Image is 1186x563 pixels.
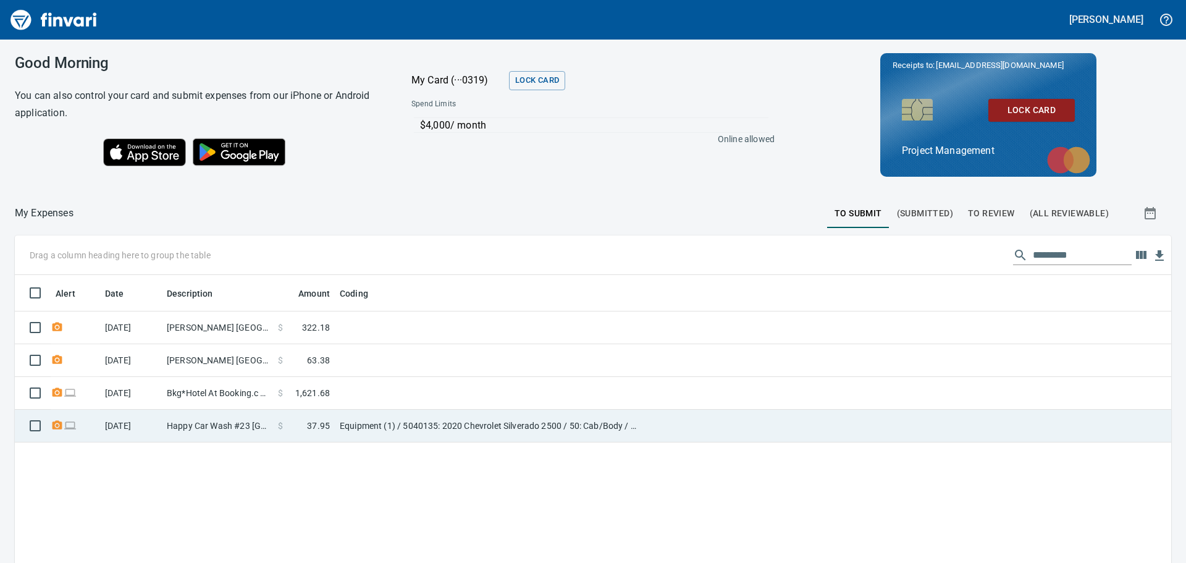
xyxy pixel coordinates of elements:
[100,311,162,344] td: [DATE]
[402,133,775,145] p: Online allowed
[411,98,614,111] span: Spend Limits
[1150,247,1169,265] button: Download table
[56,286,91,301] span: Alert
[411,73,504,88] p: My Card (···0319)
[167,286,213,301] span: Description
[162,311,273,344] td: [PERSON_NAME] [GEOGRAPHIC_DATA] [GEOGRAPHIC_DATA] [GEOGRAPHIC_DATA]
[295,387,330,399] span: 1,621.68
[893,59,1084,72] p: Receipts to:
[167,286,229,301] span: Description
[100,377,162,410] td: [DATE]
[340,286,368,301] span: Coding
[515,74,559,88] span: Lock Card
[278,354,283,366] span: $
[335,410,644,442] td: Equipment (1) / 5040135: 2020 Chevrolet Silverado 2500 / 50: Cab/Body / 2: Parts/Other
[1041,140,1096,180] img: mastercard.svg
[278,321,283,334] span: $
[64,421,77,430] span: Online transaction
[56,286,75,301] span: Alert
[1132,246,1150,265] button: Choose columns to display
[1069,13,1143,26] h5: [PERSON_NAME]
[897,206,953,221] span: (Submitted)
[935,59,1064,71] span: [EMAIL_ADDRESS][DOMAIN_NAME]
[51,421,64,430] span: Receipt Required
[509,71,565,90] button: Lock Card
[51,389,64,397] span: Receipt Required
[162,377,273,410] td: Bkg*Hotel At Booking.c [US_STATE][GEOGRAPHIC_DATA]
[105,286,140,301] span: Date
[988,99,1075,122] button: Lock Card
[420,118,768,133] p: $4,000 / month
[278,420,283,432] span: $
[278,387,283,399] span: $
[30,249,211,261] p: Drag a column heading here to group the table
[998,103,1065,118] span: Lock Card
[968,206,1015,221] span: To Review
[15,206,74,221] nav: breadcrumb
[100,344,162,377] td: [DATE]
[15,54,381,72] h3: Good Morning
[7,5,100,35] img: Finvari
[162,344,273,377] td: [PERSON_NAME] [GEOGRAPHIC_DATA] [GEOGRAPHIC_DATA] [GEOGRAPHIC_DATA]
[186,132,292,172] img: Get it on Google Play
[902,143,1075,158] p: Project Management
[835,206,882,221] span: To Submit
[282,286,330,301] span: Amount
[307,420,330,432] span: 37.95
[162,410,273,442] td: Happy Car Wash #23 [GEOGRAPHIC_DATA] [GEOGRAPHIC_DATA]
[1132,198,1171,228] button: Show transactions within a particular date range
[15,87,381,122] h6: You can also control your card and submit expenses from our iPhone or Android application.
[1066,10,1146,29] button: [PERSON_NAME]
[105,286,124,301] span: Date
[51,323,64,331] span: Receipt Required
[64,389,77,397] span: Online transaction
[51,356,64,364] span: Receipt Required
[100,410,162,442] td: [DATE]
[302,321,330,334] span: 322.18
[15,206,74,221] p: My Expenses
[307,354,330,366] span: 63.38
[298,286,330,301] span: Amount
[340,286,384,301] span: Coding
[103,138,186,166] img: Download on the App Store
[1030,206,1109,221] span: (All Reviewable)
